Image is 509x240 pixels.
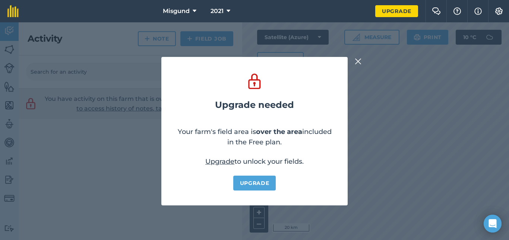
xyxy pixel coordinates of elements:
h2: Upgrade needed [215,100,294,110]
a: Upgrade [375,5,418,17]
strong: over the area [256,128,302,136]
span: Misgund [163,7,190,16]
img: A cog icon [494,7,503,15]
p: Your farm's field area is included in the Free plan. [176,127,333,147]
img: A question mark icon [453,7,462,15]
p: to unlock your fields. [205,156,304,167]
span: 2021 [211,7,224,16]
img: svg+xml;base64,PHN2ZyB4bWxucz0iaHR0cDovL3d3dy53My5vcmcvMjAwMC9zdmciIHdpZHRoPSIxNyIgaGVpZ2h0PSIxNy... [474,7,482,16]
img: Two speech bubbles overlapping with the left bubble in the forefront [432,7,441,15]
img: svg+xml;base64,PHN2ZyB4bWxucz0iaHR0cDovL3d3dy53My5vcmcvMjAwMC9zdmciIHdpZHRoPSIyMiIgaGVpZ2h0PSIzMC... [355,57,361,66]
a: Upgrade [233,176,276,191]
div: Open Intercom Messenger [484,215,502,233]
img: fieldmargin Logo [7,5,19,17]
a: Upgrade [205,157,234,166]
